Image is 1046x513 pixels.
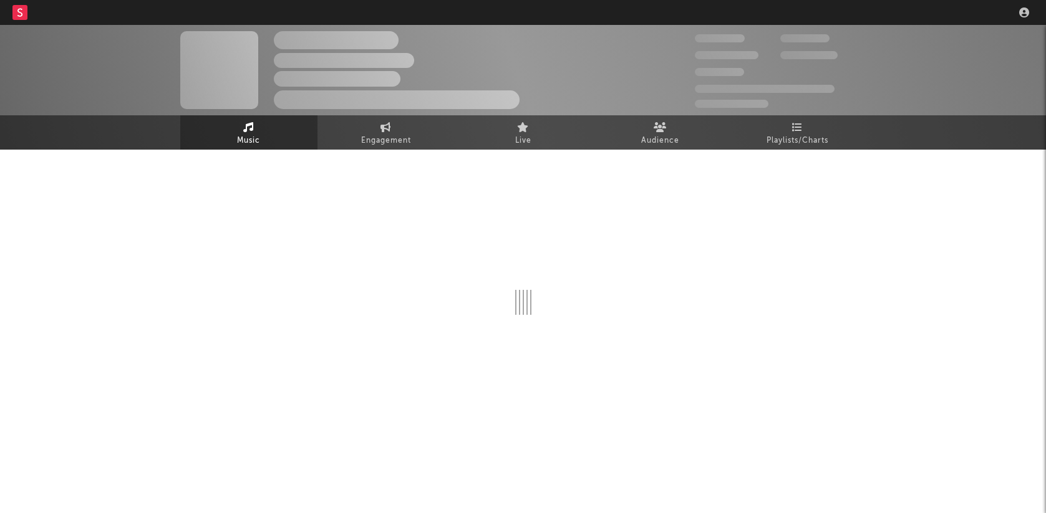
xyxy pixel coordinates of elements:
a: Music [180,115,317,150]
span: 100,000 [780,34,830,42]
span: 100,000 [695,68,744,76]
span: 1,000,000 [780,51,838,59]
span: Jump Score: 85.0 [695,100,768,108]
span: Audience [641,133,679,148]
span: Music [237,133,260,148]
a: Audience [592,115,729,150]
span: 50,000,000 [695,51,758,59]
span: 50,000,000 Monthly Listeners [695,85,835,93]
a: Playlists/Charts [729,115,866,150]
span: Live [515,133,531,148]
span: 300,000 [695,34,745,42]
span: Engagement [361,133,411,148]
span: Playlists/Charts [767,133,828,148]
a: Live [455,115,592,150]
a: Engagement [317,115,455,150]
